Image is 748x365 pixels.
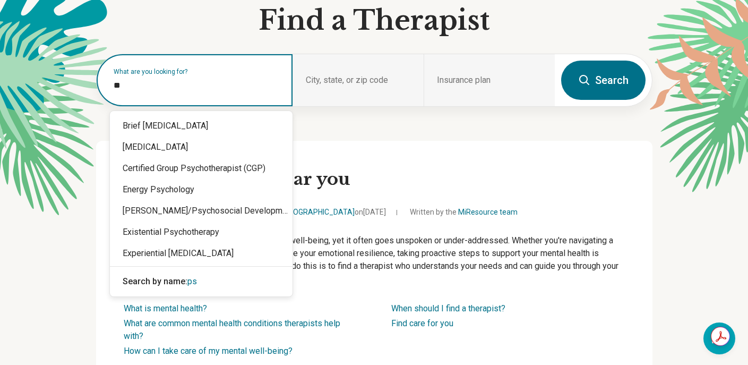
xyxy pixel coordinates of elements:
span: Written by the [410,207,518,218]
a: MiResource team [458,208,518,216]
div: Existential Psychotherapy [110,222,293,243]
div: Brief [MEDICAL_DATA] [110,115,293,137]
div: Experiential [MEDICAL_DATA] [110,243,293,264]
div: Certified Group Psychotherapist (CGP) [110,158,293,179]
a: How can I take care of my mental well-being? [124,346,293,356]
div: Energy Psychology [110,179,293,200]
h2: Find a therapist near you [124,168,625,191]
a: What are common mental health conditions therapists help with? [124,318,340,341]
a: When should I find a therapist? [391,303,505,313]
a: Find care for you [391,318,453,328]
div: Suggestions [110,111,293,296]
span: Search by name: [123,276,187,286]
h1: Find a Therapist [96,5,652,37]
button: Search [561,61,646,100]
span: ps [187,276,197,286]
div: [MEDICAL_DATA] [110,137,293,158]
p: Mental health is a vital component of overall well-being, yet it often goes unspoken or under-add... [124,234,625,285]
div: Open chat [703,322,735,354]
label: What are you looking for? [114,69,280,75]
span: on [DATE] [355,208,386,216]
a: What is mental health? [124,303,207,313]
div: [PERSON_NAME]/Psychosocial Development [110,200,293,222]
